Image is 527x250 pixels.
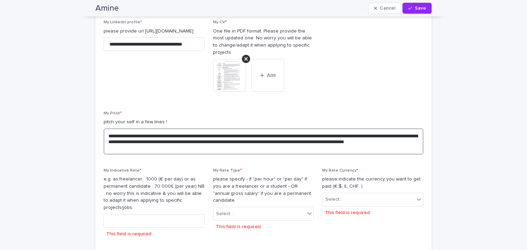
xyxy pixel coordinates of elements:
[104,111,122,115] span: My Pitch
[368,3,401,14] button: Cancel
[213,176,314,204] p: please specify - if "per hour" or "per day" if you are a freelancer or a student - OR "annual gro...
[322,176,423,190] p: please indicate the currency you want to get paid (€,$, £, CHF...)
[415,6,426,11] span: Save
[213,168,242,173] span: My Rate Type
[402,3,432,14] button: Save
[380,6,395,11] span: Cancel
[106,230,151,238] p: This field is required
[104,176,205,211] p: e.g. as freelancer : 1000 (€ per day) or as permanent candidate : 70 000£ (per year) NB : no worr...
[95,3,119,13] h2: Amine
[213,28,314,56] p: One file in PDF format. Please provide the most updated one. No worry you will be able to change/...
[325,209,370,216] p: This field is required
[251,59,284,92] button: Add
[322,168,358,173] span: My Rate Currency
[216,223,261,230] p: This field is required
[213,20,227,24] span: My CV
[267,73,276,78] span: Add
[325,196,342,203] div: Select...
[216,210,233,217] div: Select...
[104,20,142,24] span: My Linkedin profile
[104,28,205,35] p: please provide url [URL][DOMAIN_NAME]
[104,118,423,126] p: pitch your self in a few lines !
[104,168,141,173] span: My Indicative Rate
